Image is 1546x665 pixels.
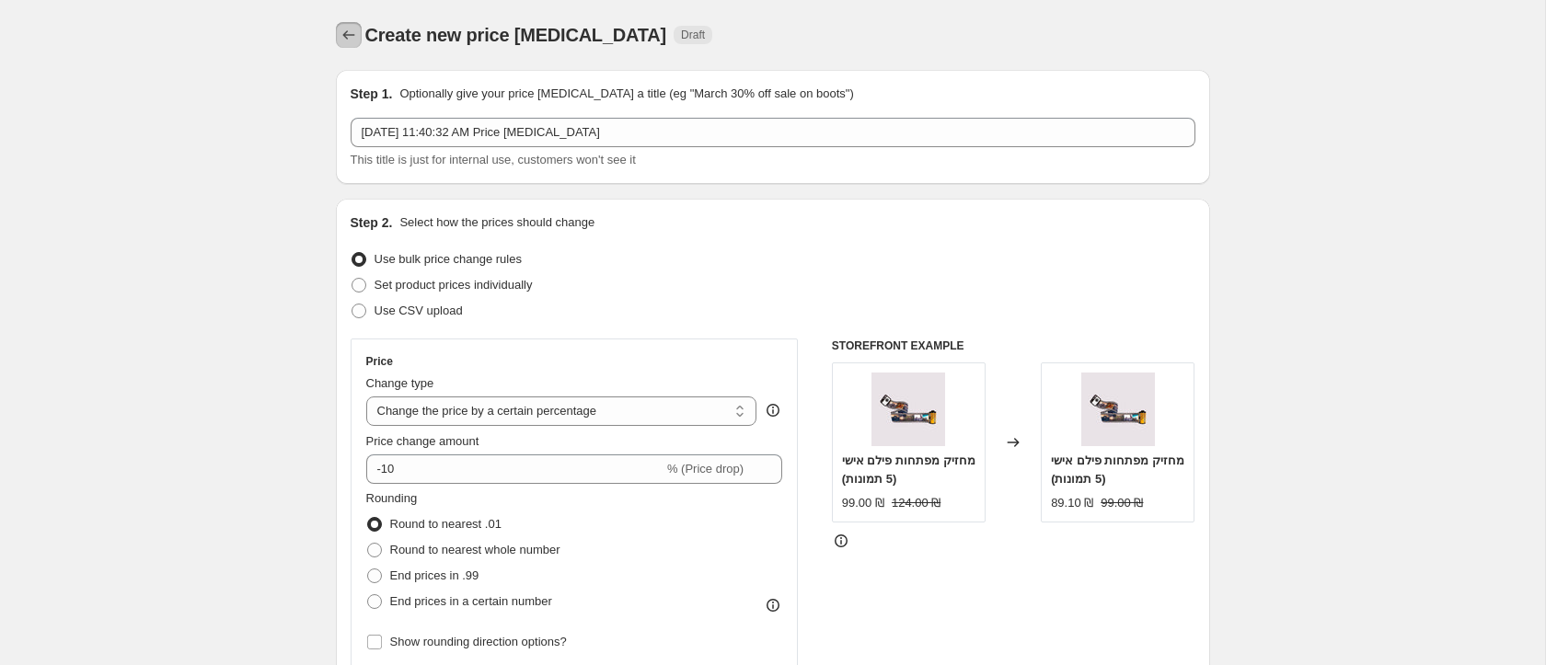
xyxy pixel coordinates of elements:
span: Set product prices individually [375,278,533,292]
span: This title is just for internal use, customers won't see it [351,153,636,166]
h3: Price [366,354,393,369]
span: Price change amount [366,434,479,448]
strike: 124.00 ₪ [892,494,940,512]
span: Draft [681,28,705,42]
button: Price change jobs [336,22,362,48]
span: מחזיק מפתחות פילם אישי (5 תמונות) [1051,453,1184,486]
span: Create new price [MEDICAL_DATA] [365,25,667,45]
p: Select how the prices should change [399,213,594,232]
p: Optionally give your price [MEDICAL_DATA] a title (eg "March 30% off sale on boots") [399,85,853,103]
span: Round to nearest .01 [390,517,502,531]
h2: Step 2. [351,213,393,232]
span: Use bulk price change rules [375,252,522,266]
span: End prices in .99 [390,568,479,582]
div: help [764,401,782,419]
div: 99.00 ₪ [842,494,884,512]
h6: STOREFRONT EXAMPLE [832,338,1195,353]
span: מחזיק מפתחות פילם אישי (5 תמונות) [842,453,975,486]
img: e8ab3866125704a4704e394f6aaf8270_80x.jpg [871,373,945,446]
span: Rounding [366,491,418,505]
span: Use CSV upload [375,304,463,317]
div: 89.10 ₪ [1051,494,1093,512]
h2: Step 1. [351,85,393,103]
input: -15 [366,454,663,484]
span: Show rounding direction options? [390,635,567,648]
input: 30% off holiday sale [351,118,1195,147]
span: Change type [366,376,434,390]
strike: 99.00 ₪ [1101,494,1143,512]
span: % (Price drop) [667,462,744,476]
img: e8ab3866125704a4704e394f6aaf8270_80x.jpg [1081,373,1155,446]
span: End prices in a certain number [390,594,552,608]
span: Round to nearest whole number [390,543,560,556]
